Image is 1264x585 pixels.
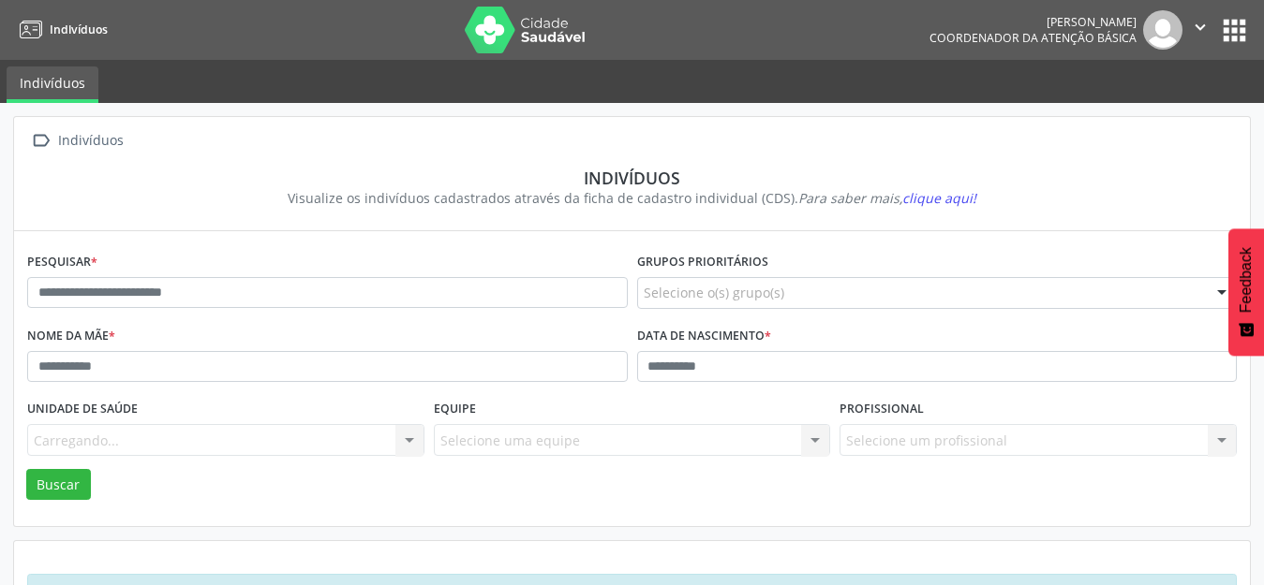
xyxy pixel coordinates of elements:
a: Indivíduos [13,14,108,45]
span: Coordenador da Atenção Básica [929,30,1137,46]
button: Feedback - Mostrar pesquisa [1228,228,1264,356]
button:  [1182,10,1218,50]
label: Grupos prioritários [637,248,768,277]
i:  [27,127,54,154]
button: Buscar [26,469,91,501]
span: Indivíduos [50,22,108,37]
span: Selecione o(s) grupo(s) [644,283,784,302]
div: [PERSON_NAME] [929,14,1137,30]
a:  Indivíduos [27,127,126,154]
label: Profissional [840,395,924,424]
button: apps [1218,14,1251,47]
label: Data de nascimento [637,322,771,351]
a: Indivíduos [7,66,98,103]
span: Feedback [1238,247,1255,313]
label: Pesquisar [27,248,97,277]
div: Indivíduos [54,127,126,154]
span: clique aqui! [902,189,976,207]
div: Visualize os indivíduos cadastrados através da ficha de cadastro individual (CDS). [40,188,1224,208]
i:  [1190,17,1211,37]
div: Indivíduos [40,168,1224,188]
label: Nome da mãe [27,322,115,351]
label: Unidade de saúde [27,395,138,424]
img: img [1143,10,1182,50]
i: Para saber mais, [798,189,976,207]
label: Equipe [434,395,476,424]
